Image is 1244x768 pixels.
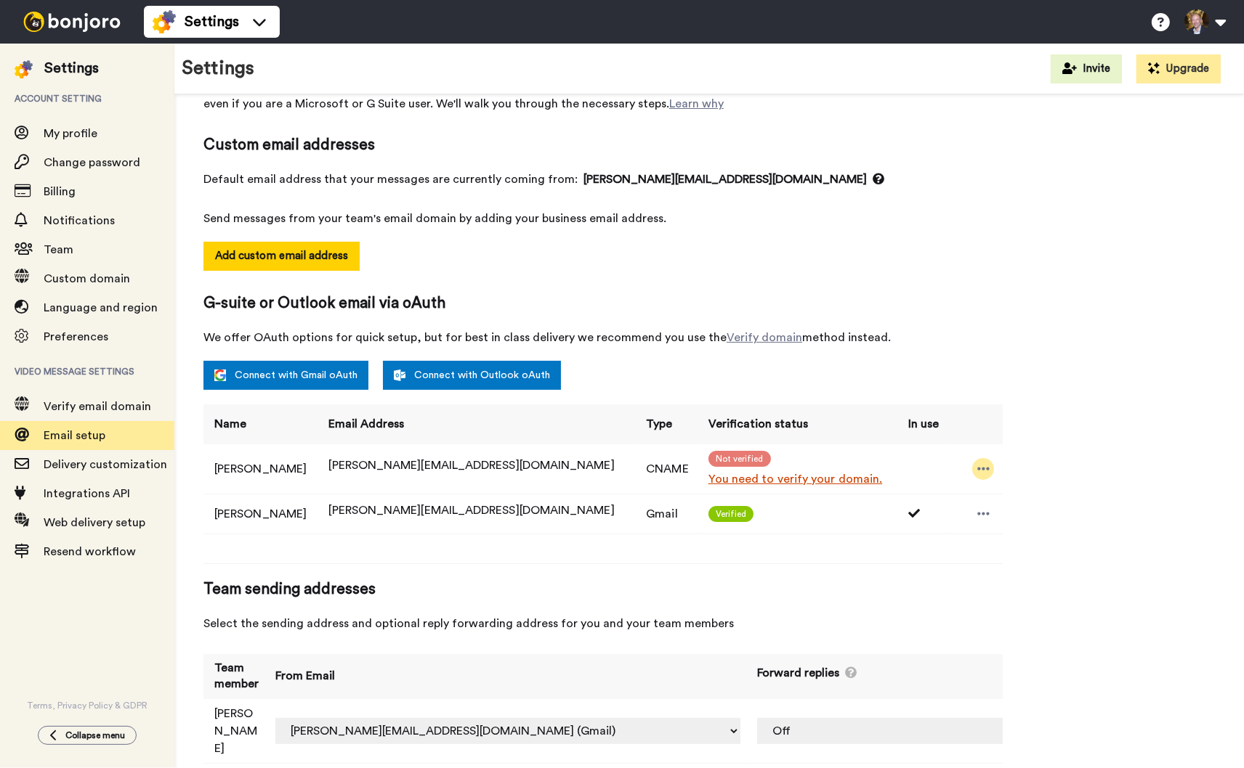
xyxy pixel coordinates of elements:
[203,579,1003,600] span: Team sending addresses
[44,430,105,441] span: Email setup
[203,210,1003,227] span: Send messages from your team's email domain by adding your business email address.
[44,488,130,499] span: Integrations API
[264,654,746,699] th: From Email
[203,78,1003,113] span: To send from your own address connect an email below. We highly recommend using the verified doma...
[203,699,264,764] td: [PERSON_NAME]
[65,730,125,741] span: Collapse menu
[318,404,635,444] th: Email Address
[328,459,614,471] span: [PERSON_NAME][EMAIL_ADDRESS][DOMAIN_NAME]
[203,615,1003,632] span: Select the sending address and optional reply forwarding address for you and your team members
[708,470,892,488] a: You need to verify your domain.
[185,12,239,32] span: Settings
[635,444,697,494] td: CNAME
[44,58,99,78] div: Settings
[44,157,140,168] span: Change password
[203,494,318,534] td: [PERSON_NAME]
[17,12,126,32] img: bj-logo-header-white.svg
[908,507,923,519] i: Used 1 times
[214,369,226,381] img: google.svg
[38,726,137,745] button: Collapse menu
[203,242,360,271] button: Add custom email address
[44,401,151,412] span: Verify email domain
[44,128,97,139] span: My profile
[757,665,839,682] span: Forward replies
[203,329,1003,346] span: We offer OAuth options for quick setup, but for best in class delivery we recommend you use the m...
[583,171,884,188] span: [PERSON_NAME][EMAIL_ADDRESS][DOMAIN_NAME]
[708,451,771,467] span: Not verified
[383,361,561,390] a: Connect with Outlook oAuth
[44,244,73,256] span: Team
[44,302,158,314] span: Language and region
[44,459,167,470] span: Delivery customization
[698,404,897,444] th: Verification status
[635,494,697,534] td: Gmail
[44,215,115,226] span: Notifications
[203,361,368,390] a: Connect with Gmail oAuth
[203,293,1003,314] span: G-suite or Outlook email via oAuth
[203,171,1003,188] span: Default email address that your messages are currently coming from:
[44,546,136,557] span: Resend workflow
[203,654,264,699] th: Team member
[1051,54,1122,83] button: Invite
[394,369,405,381] img: outlook-white.svg
[203,404,318,444] th: Name
[44,273,130,285] span: Custom domain
[1136,54,1221,83] button: Upgrade
[708,506,754,522] span: Verified
[44,517,145,528] span: Web delivery setup
[44,331,108,343] span: Preferences
[897,404,947,444] th: In use
[182,58,254,79] h1: Settings
[44,186,76,197] span: Billing
[203,134,1003,156] span: Custom email addresses
[635,404,697,444] th: Type
[15,60,33,78] img: settings-colored.svg
[669,98,724,110] a: Learn why
[153,10,176,33] img: settings-colored.svg
[203,444,318,494] td: [PERSON_NAME]
[727,332,802,343] a: Verify domain
[328,504,614,516] span: [PERSON_NAME][EMAIL_ADDRESS][DOMAIN_NAME]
